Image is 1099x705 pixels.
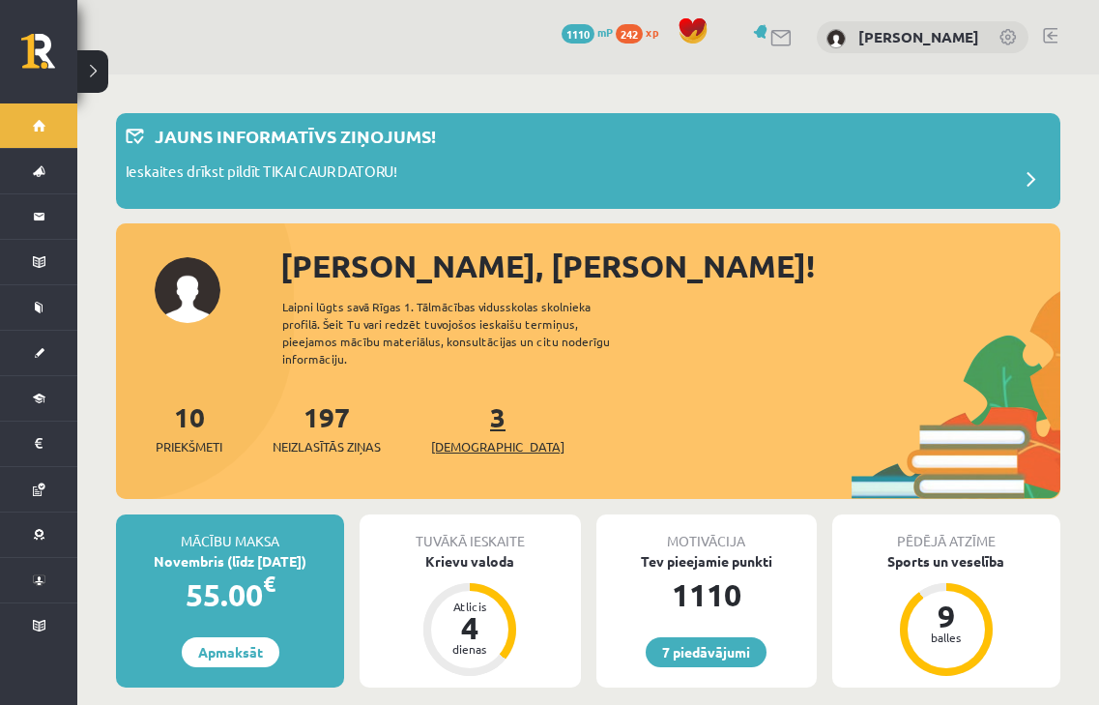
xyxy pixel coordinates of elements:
[360,551,580,572] div: Krievu valoda
[597,24,613,40] span: mP
[21,34,77,82] a: Rīgas 1. Tālmācības vidusskola
[646,24,658,40] span: xp
[562,24,613,40] a: 1110 mP
[273,399,381,456] a: 197Neizlasītās ziņas
[282,298,644,367] div: Laipni lūgts savā Rīgas 1. Tālmācības vidusskolas skolnieka profilā. Šeit Tu vari redzēt tuvojošo...
[596,572,817,618] div: 1110
[273,437,381,456] span: Neizlasītās ziņas
[126,123,1051,199] a: Jauns informatīvs ziņojums! Ieskaites drīkst pildīt TIKAI CAUR DATORU!
[263,570,275,598] span: €
[116,551,344,572] div: Novembris (līdz [DATE])
[441,612,499,643] div: 4
[155,123,436,149] p: Jauns informatīvs ziņojums!
[562,24,594,44] span: 1110
[826,29,846,48] img: Tomass Šaicāns
[431,399,564,456] a: 3[DEMOGRAPHIC_DATA]
[832,551,1060,679] a: Sports un veselība 9 balles
[116,572,344,618] div: 55.00
[596,551,817,572] div: Tev pieejamie punkti
[156,399,222,456] a: 10Priekšmeti
[616,24,643,44] span: 242
[858,27,979,46] a: [PERSON_NAME]
[280,243,1060,289] div: [PERSON_NAME], [PERSON_NAME]!
[832,551,1060,572] div: Sports un veselība
[182,637,279,667] a: Apmaksāt
[441,601,499,612] div: Atlicis
[360,514,580,551] div: Tuvākā ieskaite
[646,637,766,667] a: 7 piedāvājumi
[917,632,975,643] div: balles
[431,437,564,456] span: [DEMOGRAPHIC_DATA]
[616,24,668,40] a: 242 xp
[116,514,344,551] div: Mācību maksa
[832,514,1060,551] div: Pēdējā atzīme
[596,514,817,551] div: Motivācija
[156,437,222,456] span: Priekšmeti
[917,601,975,632] div: 9
[360,551,580,679] a: Krievu valoda Atlicis 4 dienas
[441,643,499,655] div: dienas
[126,161,397,188] p: Ieskaites drīkst pildīt TIKAI CAUR DATORU!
